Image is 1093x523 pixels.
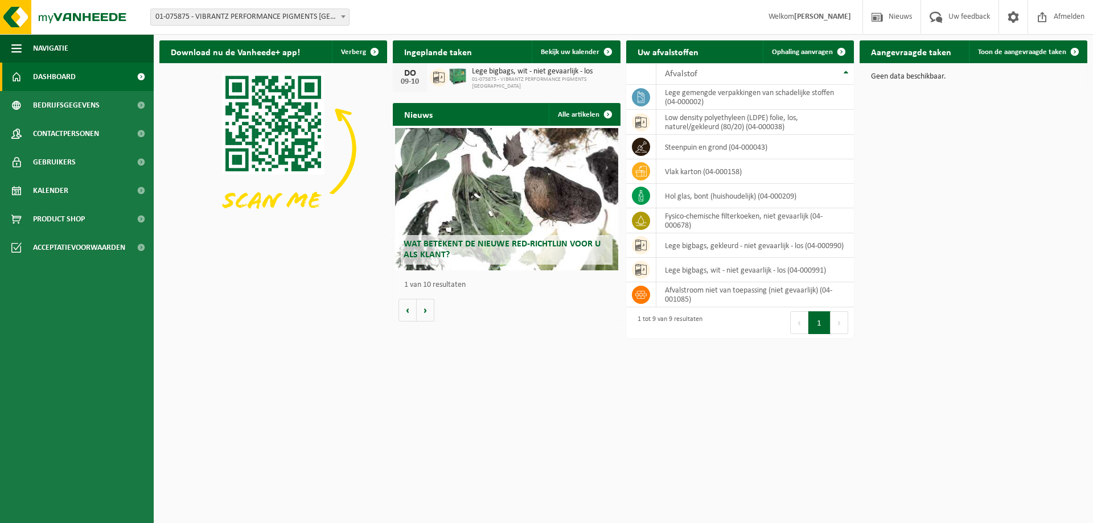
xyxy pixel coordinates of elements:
[417,299,434,322] button: Volgende
[532,40,619,63] a: Bekijk uw kalender
[656,208,854,233] td: fysico-chemische filterkoeken, niet gevaarlijk (04-000678)
[341,48,366,56] span: Verberg
[632,310,702,335] div: 1 tot 9 van 9 resultaten
[151,9,349,25] span: 01-075875 - VIBRANTZ PERFORMANCE PIGMENTS BELGIUM - MENEN
[871,73,1076,81] p: Geen data beschikbaar.
[448,67,467,86] img: PB-HB-1400-HPE-GN-01
[969,40,1086,63] a: Toon de aangevraagde taken
[831,311,848,334] button: Next
[472,76,615,90] span: 01-075875 - VIBRANTZ PERFORMANCE PIGMENTS [GEOGRAPHIC_DATA]
[33,120,99,148] span: Contactpersonen
[33,176,68,205] span: Kalender
[790,311,808,334] button: Previous
[656,85,854,110] td: lege gemengde verpakkingen van schadelijke stoffen (04-000002)
[656,258,854,282] td: lege bigbags, wit - niet gevaarlijk - los (04-000991)
[656,233,854,258] td: lege bigbags, gekleurd - niet gevaarlijk - los (04-000990)
[332,40,386,63] button: Verberg
[860,40,963,63] h2: Aangevraagde taken
[794,13,851,21] strong: [PERSON_NAME]
[626,40,710,63] h2: Uw afvalstoffen
[150,9,350,26] span: 01-075875 - VIBRANTZ PERFORMANCE PIGMENTS BELGIUM - MENEN
[33,34,68,63] span: Navigatie
[656,282,854,307] td: afvalstroom niet van toepassing (niet gevaarlijk) (04-001085)
[404,281,615,289] p: 1 van 10 resultaten
[398,69,421,78] div: DO
[472,67,615,76] span: Lege bigbags, wit - niet gevaarlijk - los
[665,69,697,79] span: Afvalstof
[978,48,1066,56] span: Toon de aangevraagde taken
[393,103,444,125] h2: Nieuws
[398,299,417,322] button: Vorige
[541,48,599,56] span: Bekijk uw kalender
[33,148,76,176] span: Gebruikers
[772,48,833,56] span: Ophaling aanvragen
[33,233,125,262] span: Acceptatievoorwaarden
[33,91,100,120] span: Bedrijfsgegevens
[159,40,311,63] h2: Download nu de Vanheede+ app!
[763,40,853,63] a: Ophaling aanvragen
[656,135,854,159] td: steenpuin en grond (04-000043)
[656,159,854,184] td: vlak karton (04-000158)
[395,128,618,270] a: Wat betekent de nieuwe RED-richtlijn voor u als klant?
[656,110,854,135] td: low density polyethyleen (LDPE) folie, los, naturel/gekleurd (80/20) (04-000038)
[33,63,76,91] span: Dashboard
[33,205,85,233] span: Product Shop
[159,63,387,234] img: Download de VHEPlus App
[393,40,483,63] h2: Ingeplande taken
[404,240,601,260] span: Wat betekent de nieuwe RED-richtlijn voor u als klant?
[549,103,619,126] a: Alle artikelen
[398,78,421,86] div: 09-10
[656,184,854,208] td: hol glas, bont (huishoudelijk) (04-000209)
[808,311,831,334] button: 1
